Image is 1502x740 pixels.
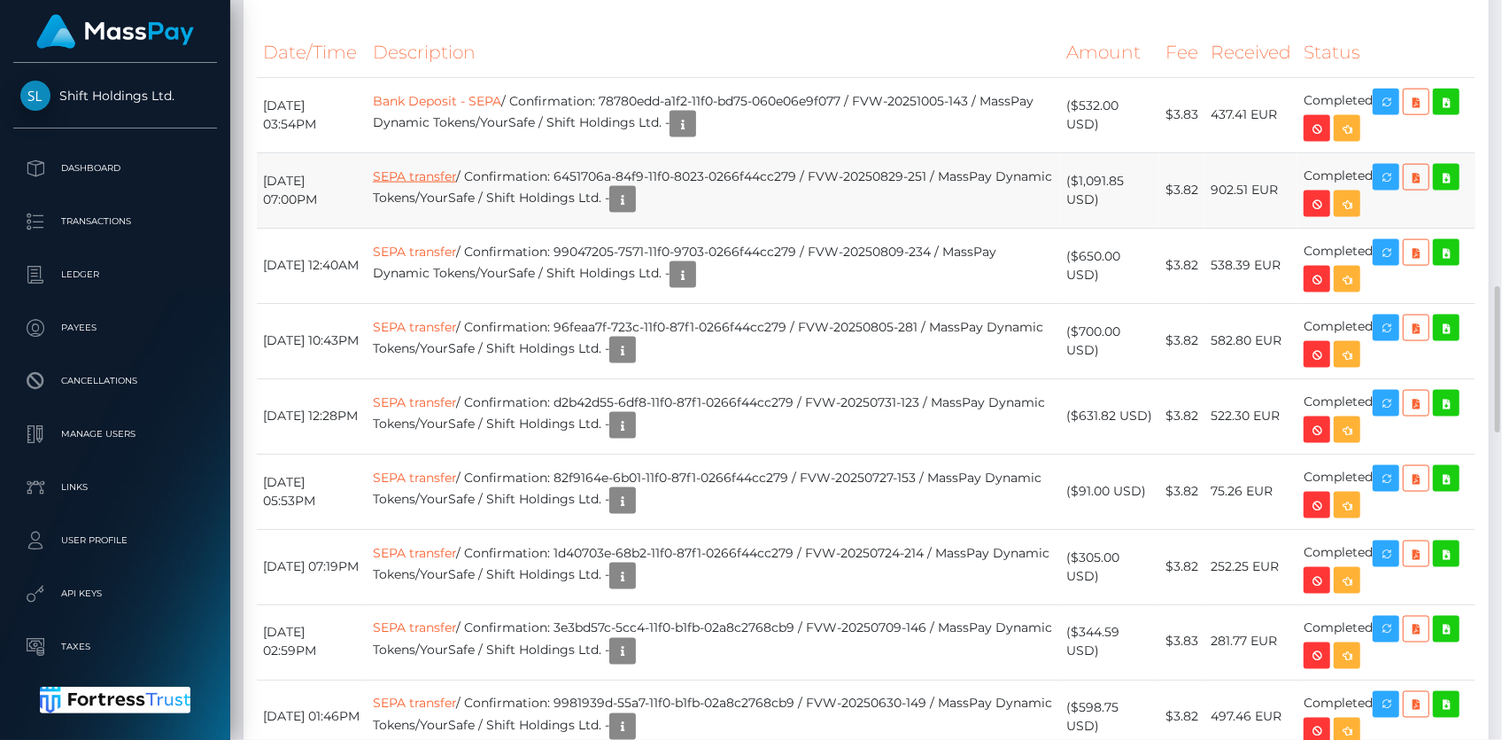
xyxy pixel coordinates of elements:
[373,545,456,561] a: SEPA transfer
[13,625,217,669] a: Taxes
[20,368,210,394] p: Cancellations
[20,315,210,341] p: Payees
[257,28,367,77] th: Date/Time
[373,244,456,260] a: SEPA transfer
[13,199,217,244] a: Transactions
[257,303,367,378] td: [DATE] 10:43PM
[373,470,456,486] a: SEPA transfer
[1297,228,1475,303] td: Completed
[373,394,456,410] a: SEPA transfer
[1159,28,1204,77] th: Fee
[257,604,367,680] td: [DATE] 02:59PM
[257,454,367,529] td: [DATE] 05:53PM
[13,465,217,510] a: Links
[367,454,1060,529] td: / Confirmation: 82f9164e-6b01-11f0-87f1-0266f44cc279 / FVW-20250727-153 / MassPay Dynamic Tokens/...
[257,378,367,454] td: [DATE] 12:28PM
[1297,152,1475,228] td: Completed
[367,228,1060,303] td: / Confirmation: 99047205-7571-11f0-9703-0266f44cc279 / FVW-20250809-234 / MassPay Dynamic Tokens/...
[1159,77,1204,152] td: $3.83
[373,696,456,712] a: SEPA transfer
[1297,28,1475,77] th: Status
[1060,529,1159,604] td: ($305.00 USD)
[1297,454,1475,529] td: Completed
[13,146,217,191] a: Dashboard
[1297,77,1475,152] td: Completed
[13,88,217,104] span: Shift Holdings Ltd.
[20,580,210,607] p: API Keys
[367,152,1060,228] td: / Confirmation: 6451706a-84f9-11f0-8023-0266f44cc279 / FVW-20250829-251 / MassPay Dynamic Tokens/...
[1060,152,1159,228] td: ($1,091.85 USD)
[13,412,217,456] a: Manage Users
[1204,28,1297,77] th: Received
[1159,152,1204,228] td: $3.82
[257,77,367,152] td: [DATE] 03:54PM
[13,572,217,616] a: API Keys
[1297,303,1475,378] td: Completed
[1204,529,1297,604] td: 252.25 EUR
[367,604,1060,680] td: / Confirmation: 3e3bd57c-5cc4-11f0-b1fb-02a8c2768cb9 / FVW-20250709-146 / MassPay Dynamic Tokens/...
[1297,529,1475,604] td: Completed
[13,253,217,297] a: Ledger
[373,319,456,335] a: SEPA transfer
[20,81,50,111] img: Shift Holdings Ltd.
[373,168,456,184] a: SEPA transfer
[1204,303,1297,378] td: 582.80 EUR
[367,378,1060,454] td: / Confirmation: d2b42d55-6df8-11f0-87f1-0266f44cc279 / FVW-20250731-123 / MassPay Dynamic Tokens/...
[1297,604,1475,680] td: Completed
[367,529,1060,604] td: / Confirmation: 1d40703e-68b2-11f0-87f1-0266f44cc279 / FVW-20250724-214 / MassPay Dynamic Tokens/...
[20,634,210,660] p: Taxes
[367,77,1060,152] td: / Confirmation: 78780edd-a1f2-11f0-bd75-060e06e9f077 / FVW-20251005-143 / MassPay Dynamic Tokens/...
[1159,378,1204,454] td: $3.82
[1060,303,1159,378] td: ($700.00 USD)
[1159,529,1204,604] td: $3.82
[367,28,1060,77] th: Description
[20,155,210,182] p: Dashboard
[373,93,501,109] a: Bank Deposit - SEPA
[1060,28,1159,77] th: Amount
[1159,604,1204,680] td: $3.83
[20,474,210,501] p: Links
[1204,77,1297,152] td: 437.41 EUR
[1297,378,1475,454] td: Completed
[20,527,210,554] p: User Profile
[1060,228,1159,303] td: ($650.00 USD)
[373,620,456,636] a: SEPA transfer
[1204,228,1297,303] td: 538.39 EUR
[1159,228,1204,303] td: $3.82
[1204,152,1297,228] td: 902.51 EUR
[13,306,217,350] a: Payees
[367,303,1060,378] td: / Confirmation: 96feaa7f-723c-11f0-87f1-0266f44cc279 / FVW-20250805-281 / MassPay Dynamic Tokens/...
[1060,454,1159,529] td: ($91.00 USD)
[1204,378,1297,454] td: 522.30 EUR
[40,687,191,713] img: Fortress Trust
[257,529,367,604] td: [DATE] 07:19PM
[1060,77,1159,152] td: ($532.00 USD)
[257,152,367,228] td: [DATE] 07:00PM
[20,208,210,235] p: Transactions
[1204,604,1297,680] td: 281.77 EUR
[1159,454,1204,529] td: $3.82
[257,228,367,303] td: [DATE] 12:40AM
[13,359,217,403] a: Cancellations
[20,261,210,288] p: Ledger
[36,14,194,49] img: MassPay Logo
[20,421,210,448] p: Manage Users
[1060,604,1159,680] td: ($344.59 USD)
[13,518,217,563] a: User Profile
[1204,454,1297,529] td: 75.26 EUR
[1060,378,1159,454] td: ($631.82 USD)
[1159,303,1204,378] td: $3.82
